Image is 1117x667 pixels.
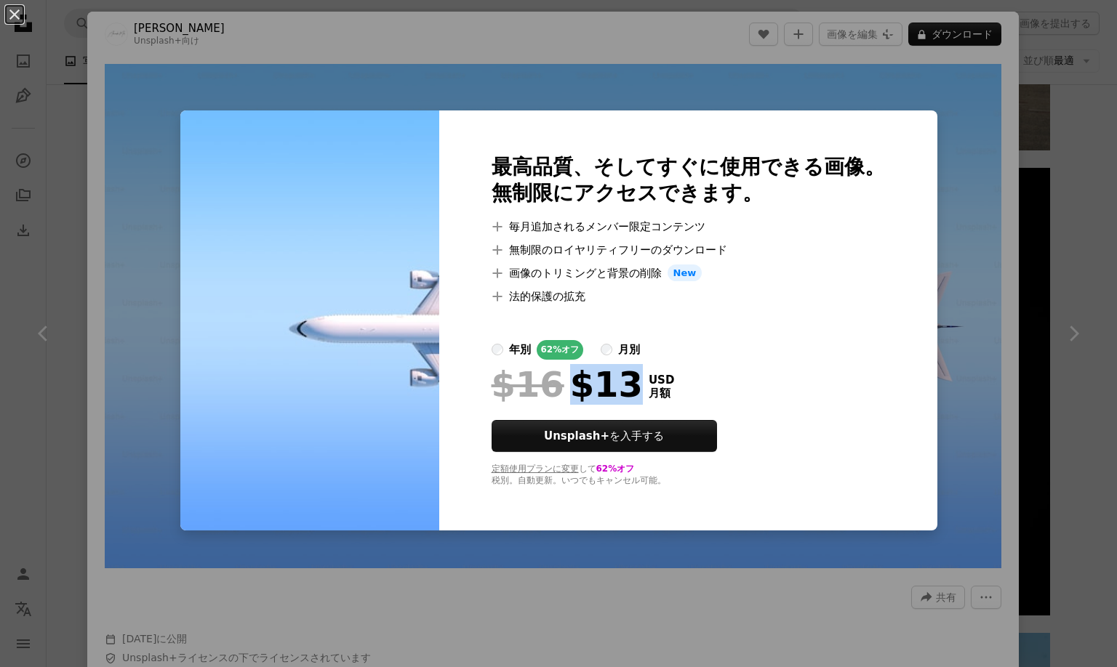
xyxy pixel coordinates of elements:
li: 法的保護の拡充 [492,288,885,305]
li: 毎月追加されるメンバー限定コンテンツ [492,218,885,235]
span: $16 [492,365,564,403]
div: 年別 [509,341,531,358]
input: 年別62%オフ [492,344,503,355]
li: 画像のトリミングと背景の削除 [492,264,885,282]
div: 62% オフ [537,340,584,360]
img: premium_photo-1679758629328-c35d0ff10eab [180,110,439,531]
button: Unsplash+を入手する [492,420,717,452]
div: して 税別。自動更新。いつでもキャンセル可能。 [492,464,885,487]
span: New [668,264,702,282]
button: 定額使用プランに変更 [492,464,579,475]
span: 62% オフ [596,464,635,474]
input: 月別 [601,344,612,355]
span: USD [649,373,674,387]
strong: Unsplash+ [544,429,609,442]
span: 月額 [649,387,674,400]
li: 無制限のロイヤリティフリーのダウンロード [492,241,885,259]
div: $13 [492,365,643,403]
h2: 最高品質、そしてすぐに使用できる画像。 無制限にアクセスできます。 [492,154,885,206]
div: 月別 [618,341,640,358]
